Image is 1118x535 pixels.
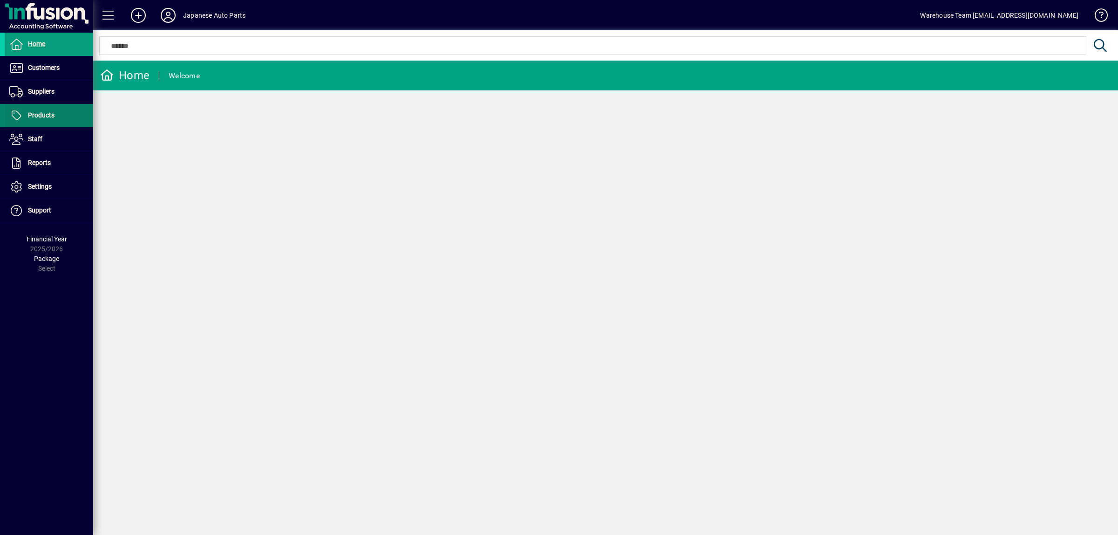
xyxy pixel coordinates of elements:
[28,159,51,166] span: Reports
[28,40,45,48] span: Home
[28,135,42,143] span: Staff
[28,88,55,95] span: Suppliers
[920,8,1078,23] div: Warehouse Team [EMAIL_ADDRESS][DOMAIN_NAME]
[1088,2,1106,32] a: Knowledge Base
[5,80,93,103] a: Suppliers
[100,68,150,83] div: Home
[5,56,93,80] a: Customers
[5,104,93,127] a: Products
[5,175,93,199] a: Settings
[27,235,67,243] span: Financial Year
[183,8,245,23] div: Japanese Auto Parts
[28,206,51,214] span: Support
[34,255,59,262] span: Package
[123,7,153,24] button: Add
[153,7,183,24] button: Profile
[5,151,93,175] a: Reports
[28,64,60,71] span: Customers
[28,111,55,119] span: Products
[5,199,93,222] a: Support
[28,183,52,190] span: Settings
[5,128,93,151] a: Staff
[169,69,200,83] div: Welcome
